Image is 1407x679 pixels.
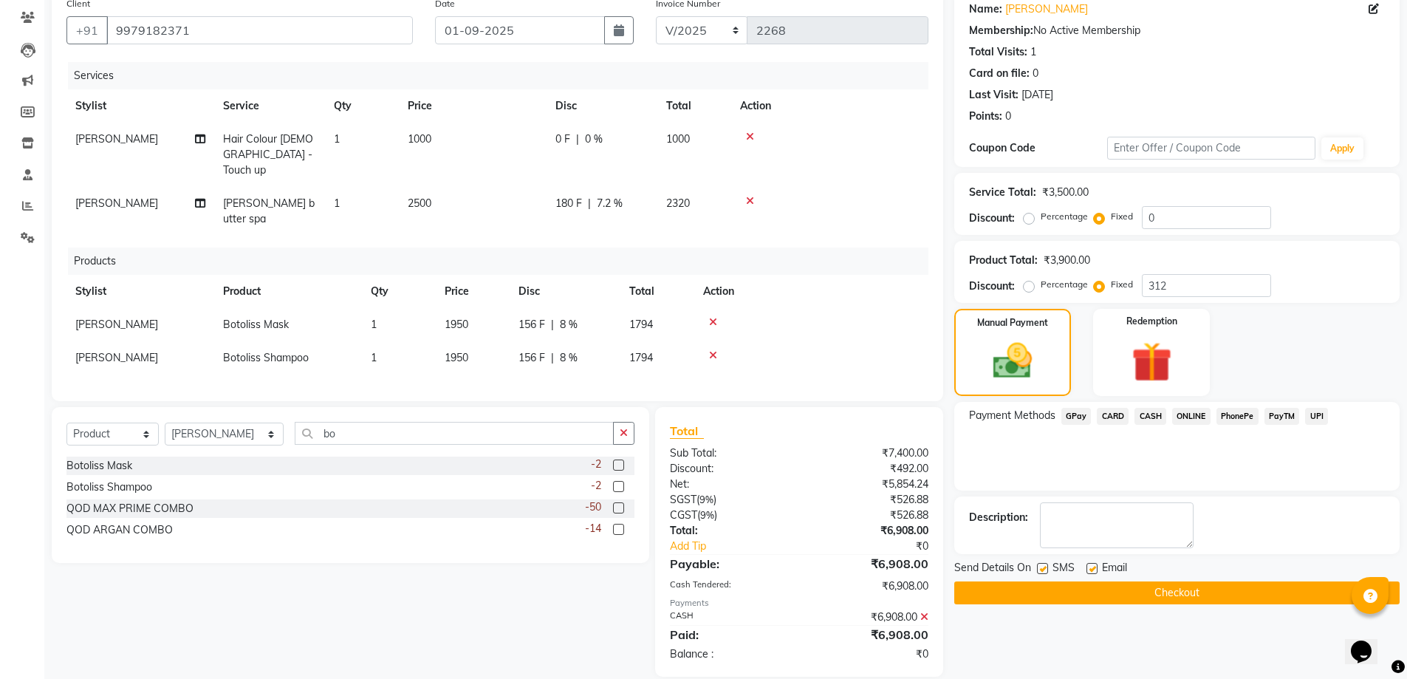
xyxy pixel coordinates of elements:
[591,478,601,494] span: -2
[551,317,554,332] span: |
[334,197,340,210] span: 1
[68,62,939,89] div: Services
[799,646,939,662] div: ₹0
[629,318,653,331] span: 1794
[969,109,1002,124] div: Points:
[1107,137,1315,160] input: Enter Offer / Coupon Code
[659,461,799,477] div: Discount:
[659,477,799,492] div: Net:
[969,66,1030,81] div: Card on file:
[66,522,173,538] div: QOD ARGAN COMBO
[659,492,799,508] div: ( )
[1097,408,1129,425] span: CARD
[106,16,413,44] input: Search by Name/Mobile/Email/Code
[1030,44,1036,60] div: 1
[1126,315,1177,328] label: Redemption
[969,279,1015,294] div: Discount:
[969,185,1036,200] div: Service Total:
[408,197,431,210] span: 2500
[1041,278,1088,291] label: Percentage
[1044,253,1090,268] div: ₹3,900.00
[1102,560,1127,579] span: Email
[659,523,799,539] div: Total:
[670,423,704,439] span: Total
[977,316,1048,330] label: Manual Payment
[799,508,939,523] div: ₹526.88
[1041,210,1088,223] label: Percentage
[799,626,939,644] div: ₹6,908.00
[659,555,799,573] div: Payable:
[223,351,309,364] span: Botoliss Shampoo
[371,351,377,364] span: 1
[731,89,928,123] th: Action
[659,626,799,644] div: Paid:
[585,132,603,147] span: 0 %
[799,492,939,508] div: ₹526.88
[666,132,690,146] span: 1000
[799,523,939,539] div: ₹6,908.00
[547,89,657,123] th: Disc
[629,351,653,364] span: 1794
[214,89,325,123] th: Service
[1264,408,1300,425] span: PayTM
[399,89,547,123] th: Price
[75,351,158,364] span: [PERSON_NAME]
[371,318,377,331] span: 1
[694,275,928,308] th: Action
[657,89,731,123] th: Total
[1172,408,1211,425] span: ONLINE
[799,579,939,594] div: ₹6,908.00
[954,581,1400,604] button: Checkout
[588,196,591,211] span: |
[659,539,822,554] a: Add Tip
[223,132,313,177] span: Hair Colour [DEMOGRAPHIC_DATA] - Touch up
[659,610,799,625] div: CASH
[1005,109,1011,124] div: 0
[436,275,510,308] th: Price
[66,16,108,44] button: +91
[445,351,468,364] span: 1950
[1061,408,1092,425] span: GPay
[66,458,132,474] div: Botoliss Mask
[66,501,194,516] div: QOD MAX PRIME COMBO
[585,521,601,536] span: -14
[362,275,436,308] th: Qty
[576,132,579,147] span: |
[659,646,799,662] div: Balance :
[597,196,623,211] span: 7.2 %
[66,480,152,495] div: Botoliss Shampoo
[659,579,799,594] div: Cash Tendered:
[510,275,620,308] th: Disc
[75,132,158,146] span: [PERSON_NAME]
[68,248,939,275] div: Products
[1052,560,1075,579] span: SMS
[1021,87,1053,103] div: [DATE]
[325,89,399,123] th: Qty
[591,457,601,472] span: -2
[670,597,928,610] div: Payments
[799,477,939,492] div: ₹5,854.24
[1119,337,1185,387] img: _gift.svg
[799,446,939,461] div: ₹7,400.00
[981,338,1044,383] img: _cash.svg
[969,510,1028,525] div: Description:
[666,197,690,210] span: 2320
[1111,278,1133,291] label: Fixed
[799,461,939,477] div: ₹492.00
[659,446,799,461] div: Sub Total:
[555,196,582,211] span: 180 F
[334,132,340,146] span: 1
[66,275,214,308] th: Stylist
[518,350,545,366] span: 156 F
[1305,408,1328,425] span: UPI
[408,132,431,146] span: 1000
[214,275,362,308] th: Product
[295,422,615,445] input: Search or Scan
[969,23,1033,38] div: Membership:
[969,211,1015,226] div: Discount:
[551,350,554,366] span: |
[969,23,1385,38] div: No Active Membership
[670,508,697,522] span: CGST
[969,87,1019,103] div: Last Visit:
[1216,408,1259,425] span: PhonePe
